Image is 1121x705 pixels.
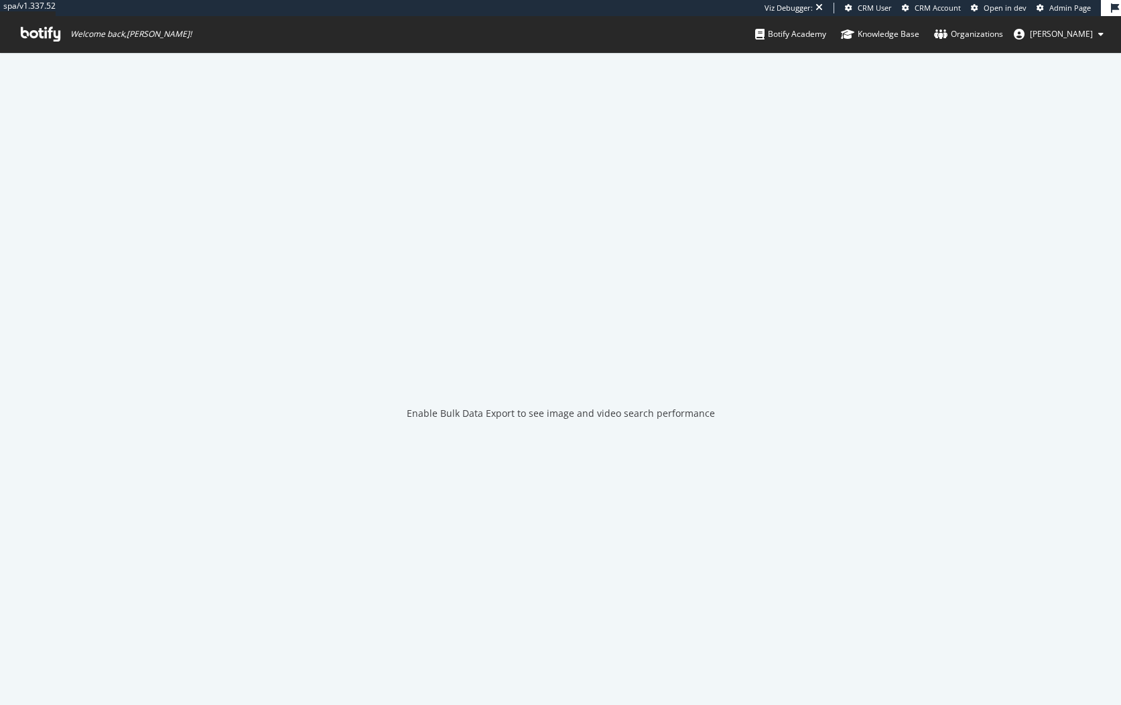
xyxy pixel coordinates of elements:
button: [PERSON_NAME] [1003,23,1114,45]
span: Welcome back, [PERSON_NAME] ! [70,29,192,40]
div: Enable Bulk Data Export to see image and video search performance [407,407,715,420]
a: CRM User [845,3,892,13]
div: Botify Academy [755,27,826,41]
a: Open in dev [971,3,1027,13]
a: Organizations [934,16,1003,52]
a: Admin Page [1037,3,1091,13]
a: Botify Academy [755,16,826,52]
span: Open in dev [984,3,1027,13]
span: kerry [1030,28,1093,40]
span: CRM User [858,3,892,13]
a: Knowledge Base [841,16,919,52]
div: animation [513,337,609,385]
div: Knowledge Base [841,27,919,41]
span: Admin Page [1049,3,1091,13]
span: CRM Account [915,3,961,13]
div: Organizations [934,27,1003,41]
div: Viz Debugger: [765,3,813,13]
a: CRM Account [902,3,961,13]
